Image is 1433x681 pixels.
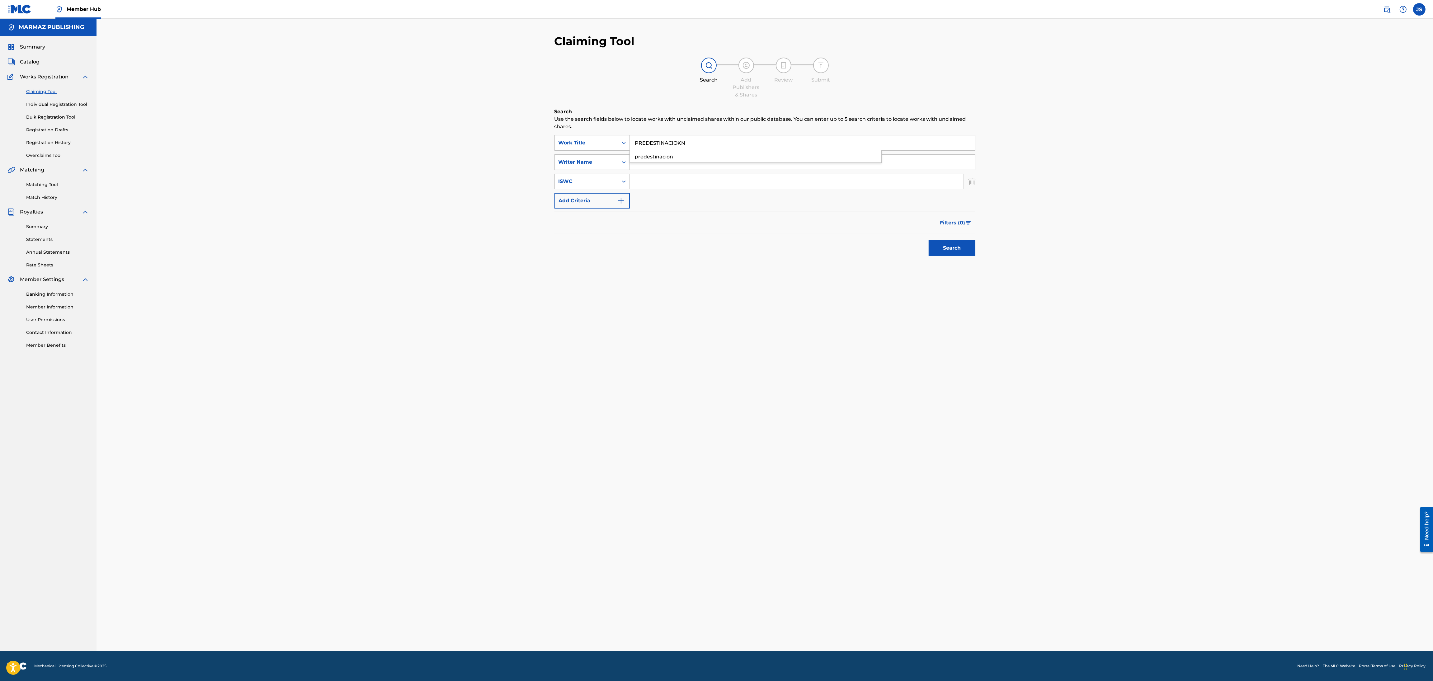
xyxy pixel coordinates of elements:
a: Registration History [26,139,89,146]
a: Contact Information [26,329,89,336]
a: Registration Drafts [26,127,89,133]
a: Member Benefits [26,342,89,349]
a: Member Information [26,304,89,310]
button: Add Criteria [554,193,630,209]
span: Member Hub [67,6,101,13]
h2: Claiming Tool [554,34,635,48]
img: logo [7,662,27,670]
img: expand [82,208,89,216]
div: Help [1397,3,1409,16]
a: The MLC Website [1323,663,1355,669]
button: Search [929,240,975,256]
div: Search [693,76,724,84]
img: Works Registration [7,73,16,81]
a: SummarySummary [7,43,45,51]
div: Writer Name [559,158,615,166]
a: Match History [26,194,89,201]
a: Annual Statements [26,249,89,256]
h5: MARMAZ PUBLISHING [19,24,84,31]
img: Delete Criterion [969,174,975,189]
div: Arrastrar [1404,657,1407,676]
a: Bulk Registration Tool [26,114,89,120]
img: Member Settings [7,276,15,283]
div: Submit [805,76,837,84]
img: Catalog [7,58,15,66]
form: Search Form [554,135,975,259]
img: filter [966,221,971,225]
div: User Menu [1413,3,1426,16]
p: Use the search fields below to locate works with unclaimed shares within our public database. You... [554,115,975,130]
iframe: Resource Center [1416,505,1433,555]
img: step indicator icon for Review [780,62,787,69]
div: Add Publishers & Shares [731,76,762,99]
span: Works Registration [20,73,68,81]
a: Matching Tool [26,181,89,188]
span: Filters ( 0 ) [940,219,965,227]
span: Mechanical Licensing Collective © 2025 [34,663,106,669]
a: User Permissions [26,317,89,323]
img: Matching [7,166,15,174]
div: Work Title [559,139,615,147]
div: ISWC [559,178,615,185]
div: Widget de chat [1402,651,1433,681]
img: step indicator icon for Submit [817,62,825,69]
span: Catalog [20,58,40,66]
span: Summary [20,43,45,51]
a: Rate Sheets [26,262,89,268]
a: Need Help? [1297,663,1319,669]
div: Review [768,76,799,84]
a: Privacy Policy [1399,663,1426,669]
button: Filters (0) [936,215,975,231]
a: Individual Registration Tool [26,101,89,108]
a: Banking Information [26,291,89,298]
img: step indicator icon for Add Publishers & Shares [742,62,750,69]
img: expand [82,166,89,174]
a: Overclaims Tool [26,152,89,159]
a: Portal Terms of Use [1359,663,1395,669]
span: Member Settings [20,276,64,283]
img: MLC Logo [7,5,31,14]
img: step indicator icon for Search [705,62,713,69]
a: Claiming Tool [26,88,89,95]
a: Summary [26,223,89,230]
a: Statements [26,236,89,243]
span: Royalties [20,208,43,216]
span: predestinacion [635,154,673,160]
img: 9d2ae6d4665cec9f34b9.svg [617,197,625,204]
iframe: Chat Widget [1402,651,1433,681]
img: Top Rightsholder [55,6,63,13]
img: search [1383,6,1391,13]
img: help [1399,6,1407,13]
img: expand [82,73,89,81]
h6: Search [554,108,975,115]
img: Royalties [7,208,15,216]
span: Matching [20,166,44,174]
a: CatalogCatalog [7,58,40,66]
img: Summary [7,43,15,51]
a: Public Search [1381,3,1393,16]
img: Accounts [7,24,15,31]
img: expand [82,276,89,283]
